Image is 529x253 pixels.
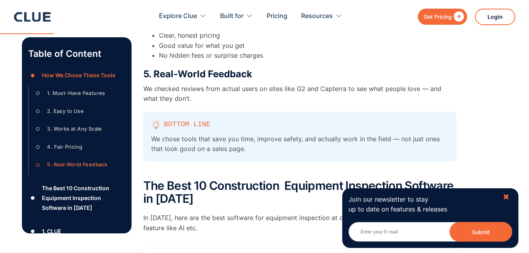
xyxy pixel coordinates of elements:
[28,69,125,81] a: ●How We Chose These Tools
[143,179,457,205] h2: The Best 10 Construction Equipment Inspection Software in [DATE]
[33,123,119,135] a: ○3. Works at Any Scale
[159,31,457,40] li: Clear, honest pricing
[143,68,457,80] h3: 5. Real-World Feedback
[47,160,107,169] div: 5. Real-World Feedback
[475,9,515,25] a: Login
[450,222,512,242] button: Submit
[418,9,467,25] a: Get Pricing
[33,105,119,117] a: ○2. Easy to Use
[267,4,287,29] a: Pricing
[33,159,119,171] a: ○5. Real-World Feedback
[33,105,43,117] div: ○
[28,225,125,237] a: ●1. CLUE
[42,183,125,213] div: The Best 10 Construction Equipment Inspection Software in [DATE]
[159,41,457,51] li: Good value for what you get
[348,195,496,214] p: Join our newsletter to stay up to date on features & releases
[301,4,333,29] div: Resources
[143,162,457,171] p: ‍
[348,222,512,242] input: Enter your E-mail
[424,12,452,22] div: Get Pricing
[42,226,61,236] div: 1. CLUE
[47,124,102,134] div: 3. Works at Any Scale
[143,213,457,233] p: In [DATE], here are the best software for equipment inspection at construction site according to ...
[220,4,244,29] div: Built for
[33,141,43,153] div: ○
[159,51,457,60] li: No hidden fees or surprise charges
[143,84,457,104] p: We checked reviews from actual users on sites like G2 and Capterra to see what people love — and ...
[159,4,197,29] div: Explore Clue
[28,69,38,81] div: ●
[28,47,125,60] p: Table of Content
[28,225,38,237] div: ●
[452,12,464,22] div: 
[503,192,509,202] div: ✖
[28,192,38,204] div: ●
[47,106,84,116] div: 2. Easy to Use
[33,159,43,171] div: ○
[151,134,449,154] p: We chose tools that save you time, improve safety, and actually work in the field — not just ones...
[220,4,253,29] div: Built for
[159,4,206,29] div: Explore Clue
[47,142,82,152] div: 4. Fair Pricing
[42,70,116,80] div: How We Chose These Tools
[301,4,342,29] div: Resources
[33,141,119,153] a: ○4. Fair Pricing
[33,87,119,99] a: ○1. Must-Have Features
[33,87,43,99] div: ○
[28,183,125,213] a: ●The Best 10 Construction Equipment Inspection Software in [DATE]
[164,120,211,129] p: Bottom line
[33,123,43,135] div: ○
[47,88,105,98] div: 1. Must-Have Features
